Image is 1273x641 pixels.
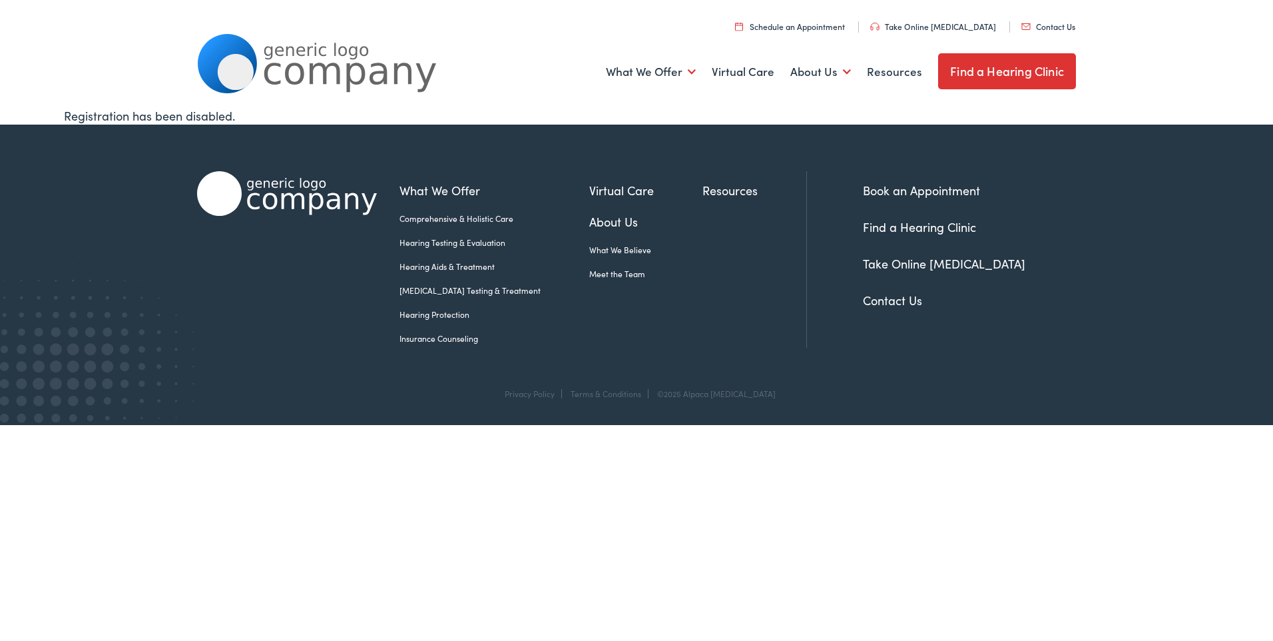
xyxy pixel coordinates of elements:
div: Registration has been disabled. [64,107,1210,125]
img: utility icon [870,23,880,31]
a: Contact Us [863,292,922,309]
a: Schedule an Appointment [735,21,845,32]
a: Hearing Protection [399,309,589,320]
a: Find a Hearing Clinic [863,219,976,235]
a: Comprehensive & Holistic Care [399,213,589,225]
a: About Us [589,213,702,231]
a: What We Offer [399,181,589,199]
img: Alpaca Audiology [197,171,377,216]
a: Take Online [MEDICAL_DATA] [863,255,1025,272]
a: Contact Us [1021,21,1075,32]
div: ©2025 Alpaca [MEDICAL_DATA] [650,389,776,398]
a: Take Online [MEDICAL_DATA] [870,21,996,32]
a: Insurance Counseling [399,332,589,344]
a: Terms & Conditions [571,388,641,399]
a: Hearing Testing & Evaluation [399,237,589,249]
a: About Us [790,47,851,97]
a: Book an Appointment [863,182,980,199]
a: Privacy Policy [505,388,555,399]
a: What We Offer [606,47,696,97]
a: Virtual Care [712,47,774,97]
a: [MEDICAL_DATA] Testing & Treatment [399,285,589,297]
a: Meet the Team [589,268,702,280]
img: utility icon [1021,23,1031,30]
a: What We Believe [589,244,702,256]
a: Hearing Aids & Treatment [399,261,589,273]
a: Resources [867,47,922,97]
a: Find a Hearing Clinic [938,53,1076,89]
a: Virtual Care [589,181,702,199]
img: utility icon [735,22,743,31]
a: Resources [702,181,806,199]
